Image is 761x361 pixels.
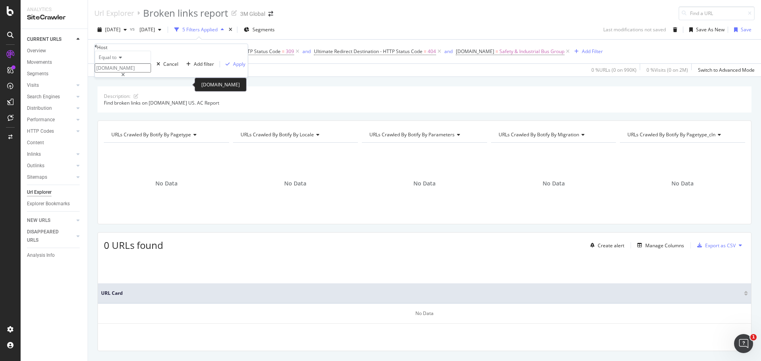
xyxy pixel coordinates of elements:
div: Explorer Bookmarks [27,200,70,208]
div: arrow-right-arrow-left [268,11,273,17]
span: 0 URLs found [104,239,163,252]
a: Distribution [27,104,74,113]
button: Create alert [587,239,624,252]
div: Create alert [598,242,624,249]
button: [DATE] [94,23,130,36]
span: Safety & Industrial Bus Group [499,46,564,57]
div: Analytics [27,6,81,13]
h4: URLs Crawled By Botify By locale [239,128,351,141]
div: Segments [27,70,48,78]
div: Save [741,26,751,33]
div: Add filter [194,61,214,67]
a: Movements [27,58,82,67]
button: Add Filter [571,47,603,56]
div: Apply [233,61,245,67]
a: Overview [27,47,82,55]
span: HTTP Status Code [241,48,281,55]
span: No Data [284,180,306,187]
div: Distribution [27,104,52,113]
div: Overview [27,47,46,55]
span: Segments [252,26,275,33]
div: HTTP Codes [27,127,54,136]
a: Performance [27,116,74,124]
a: Explorer Bookmarks [27,200,82,208]
h4: URLs Crawled By Botify By parameters [368,128,480,141]
div: Analysis Info [27,251,55,260]
iframe: Intercom live chat [734,334,753,353]
button: and [444,48,453,55]
div: Search Engines [27,93,60,101]
div: SiteCrawler [27,13,81,22]
span: 2025 Sep. 14th [105,26,120,33]
div: times [227,26,234,34]
h4: URLs Crawled By Botify By pagetype [110,128,222,141]
div: CURRENT URLS [27,35,61,44]
div: Save As New [696,26,725,33]
button: Save As New [686,23,725,36]
button: Add filter [181,60,216,68]
div: Visits [27,81,39,90]
a: Url Explorer [27,188,82,197]
button: Switch to Advanced Mode [695,64,755,76]
div: 0 % Visits ( 0 on 2M ) [646,67,688,73]
div: No Data [98,304,751,324]
span: URLs Crawled By Botify By locale [241,131,314,138]
span: URLs Crawled By Botify By pagetype [111,131,191,138]
div: Host [97,44,107,51]
button: Cancel [151,51,181,77]
div: NEW URLS [27,216,50,225]
div: Sitemaps [27,173,47,181]
a: Segments [27,70,82,78]
div: Description: [104,93,130,99]
div: Movements [27,58,52,67]
button: Manage Columns [634,241,684,250]
a: Analysis Info [27,251,82,260]
a: Url Explorer [94,9,134,17]
span: = [424,48,426,55]
div: Broken links report [143,6,228,20]
a: Inlinks [27,150,74,159]
span: URLs Crawled By Botify By migration [499,131,579,138]
span: = [495,48,498,55]
span: [DOMAIN_NAME] [456,48,494,55]
div: 5 Filters Applied [182,26,218,33]
span: No Data [543,180,565,187]
div: Performance [27,116,55,124]
div: 0 % URLs ( 0 on 990K ) [591,67,637,73]
div: Content [27,139,44,147]
span: URLs Crawled By Botify By parameters [369,131,455,138]
div: Inlinks [27,150,41,159]
input: Find a URL [679,6,755,20]
button: and [302,48,311,55]
div: Cancel [163,61,178,67]
div: Export as CSV [705,242,736,249]
div: [DOMAIN_NAME] [195,78,247,92]
span: 2025 Aug. 3rd [136,26,155,33]
button: Apply [220,60,248,68]
h4: URLs Crawled By Botify By migration [497,128,609,141]
span: URL Card [101,290,742,297]
span: 309 [286,46,294,57]
button: Save [731,23,751,36]
div: Outlinks [27,162,44,170]
span: No Data [413,180,436,187]
a: NEW URLS [27,216,74,225]
div: Url Explorer [27,188,52,197]
span: vs [130,25,136,32]
h4: URLs Crawled By Botify By pagetype_cln [626,128,738,141]
span: 404 [428,46,436,57]
a: CURRENT URLS [27,35,74,44]
span: = [282,48,285,55]
span: No Data [671,180,694,187]
a: DISAPPEARED URLS [27,228,74,244]
div: DISAPPEARED URLS [27,228,67,244]
span: URLs Crawled By Botify By pagetype_cln [627,131,715,138]
a: Search Engines [27,93,74,101]
a: Content [27,139,82,147]
button: 5 Filters Applied [171,23,227,36]
span: Equal to [99,54,117,61]
div: Manage Columns [645,242,684,249]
